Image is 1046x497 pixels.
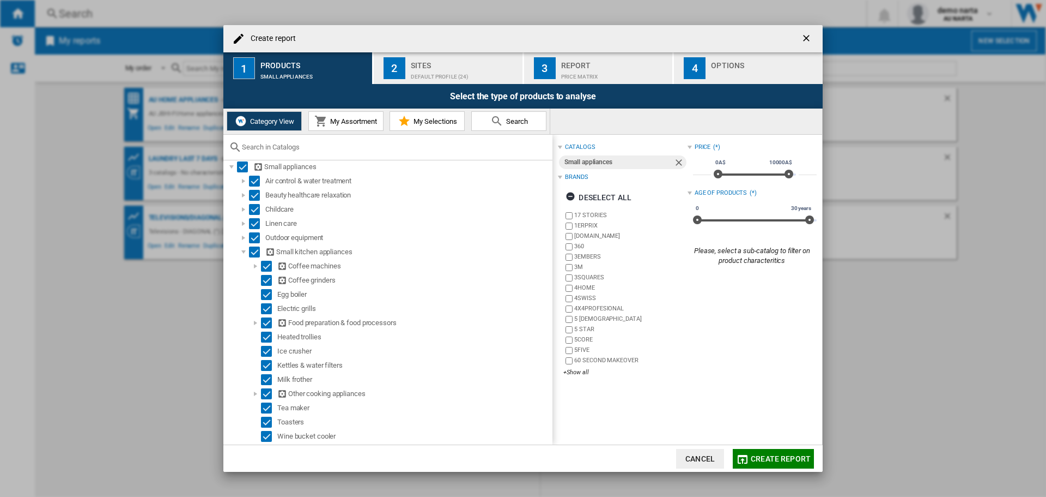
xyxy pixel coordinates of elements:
md-checkbox: Select [249,176,265,187]
div: Brands [565,173,588,182]
div: Select the type of products to analyse [223,84,823,109]
label: 17 STORIES [574,211,687,219]
span: Create report [751,454,811,463]
md-checkbox: Select [249,190,265,201]
label: 4HOME [574,284,687,292]
div: Heated trollies [277,332,551,343]
span: 0A$ [714,158,727,167]
md-checkbox: Select [249,218,265,229]
label: 1ERPRIX [574,221,687,230]
input: brand.name [565,285,573,292]
input: brand.name [565,254,573,261]
div: 2 [384,57,405,79]
label: 5FIVE [574,346,687,354]
span: My Assortment [327,117,377,125]
span: Category View [247,117,294,125]
md-checkbox: Select [261,261,277,272]
md-checkbox: Select [261,417,277,428]
input: brand.name [565,347,573,354]
label: 360 [574,242,687,250]
button: Cancel [676,449,724,469]
button: My Selections [390,111,465,131]
div: Outdoor equipment [265,232,551,243]
div: Toasters [277,417,551,428]
input: brand.name [565,326,573,333]
md-checkbox: Select [261,332,277,343]
div: Default profile (24) [411,68,518,80]
div: Coffee grinders [277,275,551,286]
label: 5 [DEMOGRAPHIC_DATA] [574,315,687,323]
label: 3EMBERS [574,253,687,261]
div: Age of products [695,189,747,197]
div: Linen care [265,218,551,229]
div: Small appliances [260,68,368,80]
input: Search in Catalogs [242,143,547,151]
div: Small kitchen appliances [265,247,551,258]
button: 2 Sites Default profile (24) [374,52,524,84]
div: Milk frother [277,374,551,385]
span: 10000A$ [768,158,794,167]
button: My Assortment [308,111,384,131]
button: 4 Options [674,52,823,84]
div: Air control & water treatment [265,176,551,187]
button: 1 Products Small appliances [223,52,373,84]
h4: Create report [245,33,296,44]
label: [DOMAIN_NAME] [574,232,687,240]
div: Food preparation & food processors [277,318,551,328]
div: Deselect all [565,188,631,207]
button: 3 Report Price Matrix [524,52,674,84]
md-checkbox: Select [261,275,277,286]
md-checkbox: Select [261,403,277,414]
md-checkbox: Select [261,360,277,371]
span: My Selections [411,117,457,125]
input: brand.name [565,243,573,250]
md-checkbox: Select [249,204,265,215]
div: Report [561,57,668,68]
div: Kettles & water filters [277,360,551,371]
md-checkbox: Select [261,374,277,385]
label: 4X4PROFESIONAL [574,304,687,313]
div: Price [695,143,711,152]
button: Search [471,111,546,131]
div: Coffee machines [277,261,551,272]
md-checkbox: Select [261,388,277,399]
label: 60 SECOND MAKEOVER [574,356,687,364]
span: Search [503,117,528,125]
div: Electric grills [277,303,551,314]
input: brand.name [565,264,573,271]
ng-md-icon: getI18NText('BUTTONS.CLOSE_DIALOG') [801,33,814,46]
label: 5CORE [574,336,687,344]
div: Egg boiler [277,289,551,300]
div: Ice crusher [277,346,551,357]
input: brand.name [565,306,573,313]
div: Tea maker [277,403,551,414]
label: 3SQUARES [574,273,687,282]
span: 30 years [789,204,813,213]
button: Create report [733,449,814,469]
div: +Show all [563,368,687,376]
div: Childcare [265,204,551,215]
md-checkbox: Select [261,346,277,357]
div: Beauty healthcare relaxation [265,190,551,201]
md-checkbox: Select [249,247,265,258]
input: brand.name [565,223,573,230]
md-checkbox: Select [261,431,277,442]
md-checkbox: Select [261,289,277,300]
div: Small appliances [253,161,551,172]
input: brand.name [565,316,573,323]
input: brand.name [565,274,573,282]
div: catalogs [565,143,595,152]
md-checkbox: Select [261,303,277,314]
md-checkbox: Select [237,161,253,172]
div: Products [260,57,368,68]
input: brand.name [565,357,573,364]
img: wiser-icon-white.png [234,115,247,128]
div: 4 [684,57,706,79]
div: Wine bucket cooler [277,431,551,442]
div: 1 [233,57,255,79]
div: Price Matrix [561,68,668,80]
input: brand.name [565,233,573,240]
label: 5 STAR [574,325,687,333]
label: 4SWISS [574,294,687,302]
span: 0 [694,204,701,213]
